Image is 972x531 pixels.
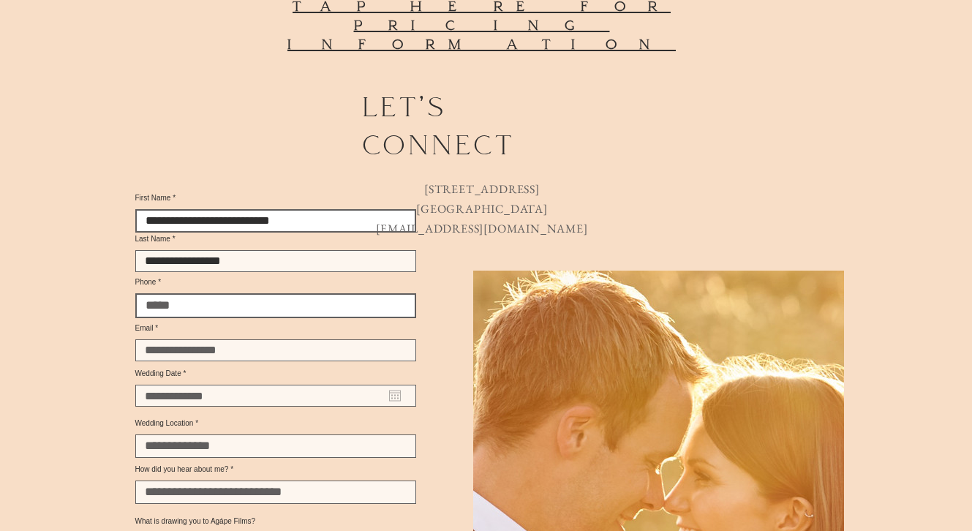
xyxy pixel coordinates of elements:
[135,325,416,332] label: Email
[376,221,587,236] a: [EMAIL_ADDRESS][DOMAIN_NAME]
[416,201,548,216] span: [GEOGRAPHIC_DATA]
[362,90,515,162] span: let's connect
[135,236,416,243] label: Last Name
[389,390,401,402] button: Open calendar
[135,420,416,427] label: Wedding Location
[135,279,416,286] label: Phone
[135,466,416,473] label: How did you hear about me?
[135,370,416,377] label: Wedding Date
[424,181,540,197] span: [STREET_ADDRESS]
[135,195,416,202] label: First Name
[135,518,416,525] label: What is drawing you to Agápe Films?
